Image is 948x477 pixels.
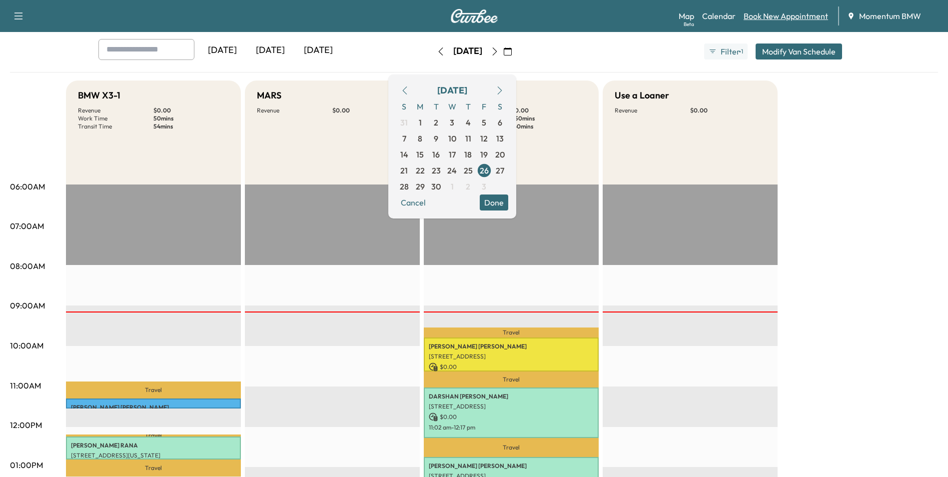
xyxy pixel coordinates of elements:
span: 13 [496,132,504,144]
span: M [412,98,428,114]
span: 14 [400,148,408,160]
div: Beta [684,20,694,28]
span: S [396,98,412,114]
span: 26 [480,164,489,176]
p: Travel [424,438,599,457]
span: 3 [450,116,454,128]
p: 50 mins [153,114,229,122]
h5: BMW X3-1 [78,88,120,102]
p: Revenue [615,106,690,114]
button: Cancel [396,194,430,210]
div: [DATE] [246,39,294,62]
div: [DATE] [453,45,482,57]
p: 11:02 am - 12:17 pm [429,423,594,431]
p: [PERSON_NAME] RANA [71,441,236,449]
p: Travel [66,381,241,398]
span: Momentum BMW [859,10,921,22]
p: Travel [66,434,241,436]
span: T [428,98,444,114]
p: DARSHAN [PERSON_NAME] [429,392,594,400]
p: [PERSON_NAME] [PERSON_NAME] [71,403,236,411]
span: 23 [432,164,441,176]
p: $ 0.00 [511,106,587,114]
p: 08:00AM [10,260,45,272]
div: [DATE] [198,39,246,62]
span: 18 [464,148,472,160]
p: 12:00PM [10,419,42,431]
a: Calendar [702,10,736,22]
span: 6 [498,116,502,128]
span: W [444,98,460,114]
p: 09:00AM [10,299,45,311]
span: 25 [464,164,473,176]
p: [PERSON_NAME] [PERSON_NAME] [429,342,594,350]
p: 01:00PM [10,459,43,471]
p: Revenue [78,106,153,114]
span: 22 [416,164,425,176]
a: MapBeta [679,10,694,22]
span: 12 [480,132,488,144]
span: 10 [448,132,456,144]
span: 5 [482,116,486,128]
a: Book New Appointment [744,10,828,22]
p: $ 0.00 [332,106,408,114]
span: 30 [431,180,441,192]
img: Curbee Logo [450,9,498,23]
span: 24 [447,164,457,176]
span: 8 [418,132,422,144]
p: [STREET_ADDRESS] [429,352,594,360]
span: 2 [434,116,438,128]
p: 07:00AM [10,220,44,232]
p: 140 mins [511,122,587,130]
span: 1 [741,47,743,55]
p: $ 0.00 [429,412,594,421]
p: $ 0.00 [429,362,594,371]
p: Travel [66,459,241,476]
h5: Use a Loaner [615,88,669,102]
span: 9 [434,132,438,144]
p: [PERSON_NAME] [PERSON_NAME] [429,462,594,470]
span: 27 [496,164,504,176]
span: 1 [451,180,454,192]
span: ● [739,49,741,54]
span: 29 [416,180,425,192]
p: $ 0.00 [153,106,229,114]
p: 250 mins [511,114,587,122]
span: 1 [419,116,422,128]
h5: MARS [257,88,281,102]
p: 54 mins [153,122,229,130]
span: 11 [465,132,471,144]
p: 06:00AM [10,180,45,192]
p: Revenue [257,106,332,114]
p: Travel [424,371,599,387]
p: [STREET_ADDRESS][US_STATE] [71,451,236,459]
p: 11:00AM [10,379,41,391]
span: S [492,98,508,114]
button: Modify Van Schedule [756,43,842,59]
span: 2 [466,180,470,192]
p: $ 0.00 [690,106,766,114]
p: Transit Time [78,122,153,130]
p: [STREET_ADDRESS] [429,402,594,410]
span: 20 [495,148,505,160]
span: 4 [466,116,471,128]
div: [DATE] [294,39,342,62]
span: 17 [449,148,456,160]
span: 15 [416,148,424,160]
button: Done [480,194,508,210]
span: 16 [432,148,440,160]
span: 31 [400,116,408,128]
span: F [476,98,492,114]
span: 28 [400,180,409,192]
p: 10:00AM [10,339,43,351]
span: T [460,98,476,114]
span: 3 [482,180,486,192]
span: 21 [400,164,408,176]
p: Work Time [78,114,153,122]
div: [DATE] [437,83,467,97]
span: 19 [480,148,488,160]
button: Filter●1 [704,43,747,59]
p: Travel [424,327,599,337]
span: 7 [402,132,406,144]
span: Filter [721,45,739,57]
